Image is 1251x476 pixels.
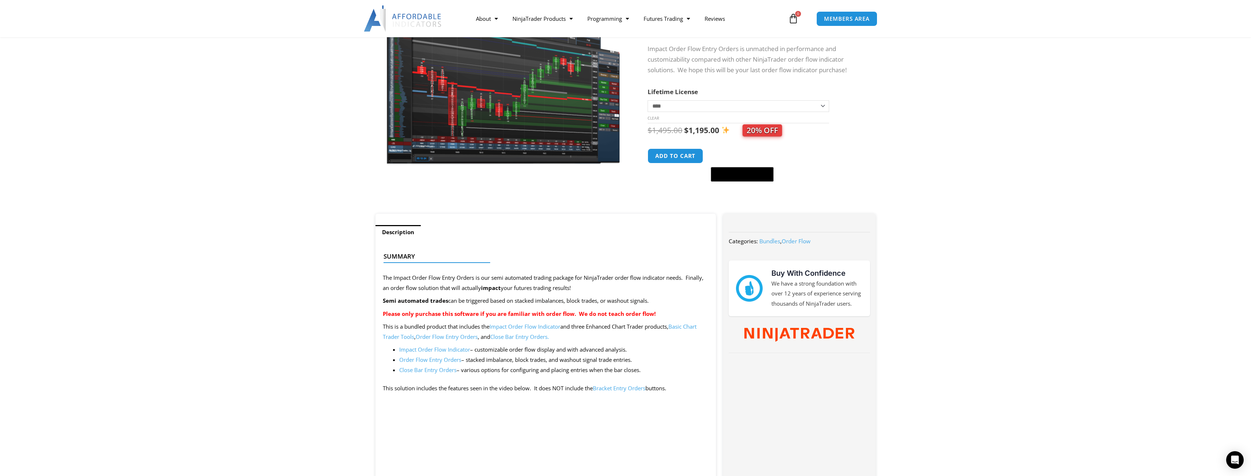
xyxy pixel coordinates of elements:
p: can be triggered based on stacked imbalances, block trades, or washout signals. [383,296,709,306]
a: Order Flow Entry Orders [399,356,461,363]
a: Clear options [648,116,659,121]
a: NinjaTrader Products [505,10,580,27]
a: Impact Order Flow Indicator [489,323,560,330]
a: Close Bar Entry Orders [399,366,457,374]
a: 0 [777,8,809,29]
a: Futures Trading [636,10,697,27]
a: Close Bar Entry Orders [490,333,548,340]
iframe: Secure express checkout frame [709,147,775,165]
img: LogoAI | Affordable Indicators – NinjaTrader [364,5,442,32]
div: Open Intercom Messenger [1226,451,1244,469]
span: 20% OFF [743,124,782,136]
span: $ [684,125,689,135]
a: Bracket Entry Orders [593,384,645,392]
h4: Summary [384,253,702,260]
bdi: 1,195.00 [684,125,719,135]
button: Buy with GPay [711,167,774,182]
strong: impact [481,284,501,291]
nav: Menu [469,10,786,27]
img: NinjaTrader Wordmark color RGB | Affordable Indicators – NinjaTrader [744,328,854,342]
span: $ [648,125,652,135]
a: About [469,10,505,27]
a: Order Flow [782,237,811,245]
p: We have a strong foundation with over 12 years of experience serving thousands of NinjaTrader users. [771,279,863,309]
a: Programming [580,10,636,27]
label: Lifetime License [648,88,698,96]
a: MEMBERS AREA [816,11,877,26]
a: Bundles [759,237,780,245]
bdi: 1,495.00 [648,125,682,135]
p: This is a bundled product that includes the and three Enhanced Chart Trader products, , , and [383,322,709,342]
p: Impact Order Flow Entry Orders is unmatched in performance and customizability compared with othe... [648,44,861,76]
a: Description [375,225,421,239]
img: mark thumbs good 43913 | Affordable Indicators – NinjaTrader [736,275,762,301]
li: – stacked imbalance, block trades, and washout signal trade entries. [399,355,709,365]
a: Basic Chart Trader Tools [383,323,697,340]
li: – customizable order flow display and with advanced analysis. [399,345,709,355]
a: Reviews [697,10,732,27]
a: Impact Order Flow Indicator [399,346,470,353]
button: Add to cart [648,148,703,163]
li: – various options for configuring and placing entries when the bar closes. [399,365,709,375]
a: . [548,333,549,340]
p: This solution includes the features seen in the video below. It does NOT include the buttons. [383,383,709,394]
img: ✨ [722,126,729,134]
span: Categories: [729,237,758,245]
strong: Semi automated trades [383,297,448,304]
strong: Please only purchase this software if you are familiar with order flow. We do not teach order flow! [383,310,656,317]
span: , [759,237,811,245]
a: Order Flow Entry Orders [416,333,478,340]
iframe: PayPal Message 1 [648,186,861,193]
span: MEMBERS AREA [824,16,870,22]
p: The Impact Order Flow Entry Orders is our semi automated trading package for NinjaTrader order fl... [383,273,709,293]
h3: Buy With Confidence [771,268,863,279]
span: 0 [795,11,801,17]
